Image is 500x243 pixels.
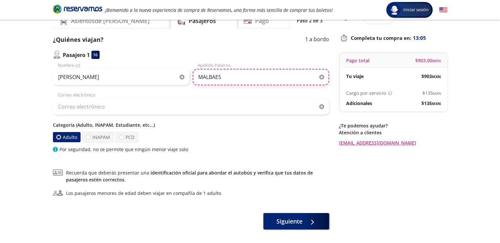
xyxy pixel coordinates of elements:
span: Recuerda que deberás presentar una [66,169,329,183]
span: $ 903.00 [415,57,441,64]
a: identificación oficial para abordar el autobús y verifica que tus datos de pasajeros estén correc... [66,170,313,183]
p: Tu viaje [346,73,364,80]
span: Siguiente [276,217,302,226]
a: [EMAIL_ADDRESS][DOMAIN_NAME] [339,139,447,146]
small: MXN [432,58,441,63]
p: Por seguridad, no se permite que ningún menor viaje solo [60,146,188,153]
input: Apellido Paterno [193,69,329,85]
i: Brand Logo [53,4,102,14]
h4: Pasajeros [189,16,216,25]
p: 1 a bordo [305,35,329,44]
p: Completa tu compra en : [339,33,447,42]
small: MXN [432,74,441,79]
span: Iniciar sesión [401,7,431,13]
p: Adicionales [346,100,372,107]
small: MXN [432,101,441,106]
h4: Asientos de [PERSON_NAME] [71,16,150,25]
em: ¡Bienvenido a la nueva experiencia de compra de Reservamos, una forma más sencilla de comprar tus... [105,7,333,13]
small: MXN [433,91,441,96]
p: Pasajero 1 [63,51,90,59]
button: Siguiente [263,213,329,229]
p: ¿Quiénes viajan? [53,35,104,44]
a: Brand Logo [53,4,102,16]
input: Nombre (s) [53,69,189,85]
p: Cargo por servicio [346,90,386,96]
label: Adulto [53,132,80,142]
p: ¿Te podemos ayudar? [339,122,447,129]
span: $ 135 [422,90,441,96]
p: Pago total [346,57,369,64]
input: Correo electrónico [53,98,329,115]
p: Paso 2 de 3 [297,17,322,24]
div: Los pasajeros menores de edad deben viajar en compañía de 1 adulto [66,190,221,197]
span: $ 135 [421,100,441,107]
p: Categoría (Adulto, INAPAM, Estudiante, etc...) [53,121,329,128]
label: INAPAM [82,132,114,143]
div: 16 [91,51,100,59]
h4: Pago [255,16,269,25]
span: $ 903 [421,73,441,80]
p: Atención a clientes [339,129,447,136]
label: PCD [115,132,138,143]
button: English [439,6,447,14]
span: 13:05 [413,34,426,42]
